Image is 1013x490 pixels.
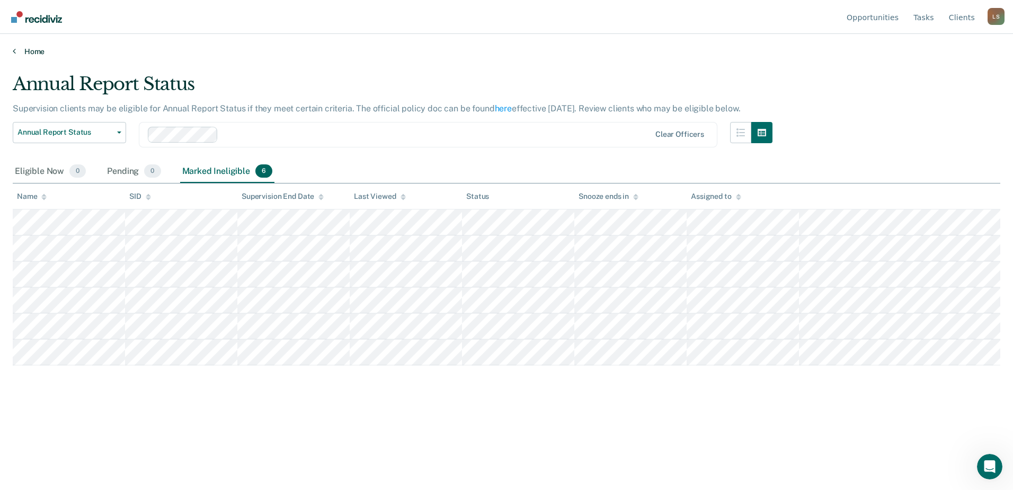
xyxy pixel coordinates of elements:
div: Supervision End Date [242,192,324,201]
div: Snooze ends in [579,192,638,201]
button: Profile dropdown button [988,8,1005,25]
p: Supervision clients may be eligible for Annual Report Status if they meet certain criteria. The o... [13,103,740,113]
div: Eligible Now0 [13,160,88,183]
div: Assigned to [691,192,741,201]
a: Home [13,47,1000,56]
div: Clear officers [655,130,704,139]
div: L S [988,8,1005,25]
iframe: Intercom live chat [977,454,1002,479]
div: Annual Report Status [13,73,772,103]
span: 6 [255,164,272,178]
span: Annual Report Status [17,128,113,137]
span: 0 [69,164,86,178]
span: 0 [144,164,161,178]
div: Status [466,192,489,201]
div: Pending0 [105,160,163,183]
div: Last Viewed [354,192,405,201]
button: Annual Report Status [13,122,126,143]
a: here [495,103,512,113]
div: SID [129,192,151,201]
div: Marked Ineligible6 [180,160,275,183]
img: Recidiviz [11,11,62,23]
div: Name [17,192,47,201]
